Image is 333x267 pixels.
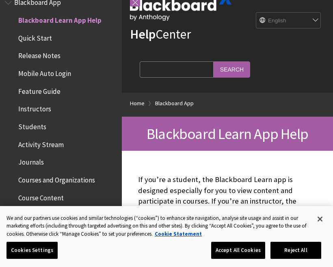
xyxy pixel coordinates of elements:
[130,26,156,42] strong: Help
[138,174,317,238] p: If you’re a student, the Blackboard Learn app is designed especially for you to view content and ...
[311,210,329,228] button: Close
[130,98,145,109] a: Home
[147,124,308,143] span: Blackboard Learn App Help
[18,191,64,202] span: Course Content
[18,173,95,184] span: Courses and Organizations
[6,214,310,238] div: We and our partners use cookies and similar technologies (“cookies”) to enhance site navigation, ...
[18,13,102,24] span: Blackboard Learn App Help
[130,26,191,42] a: HelpCenter
[18,156,44,167] span: Journals
[211,242,265,259] button: Accept All Cookies
[6,242,58,259] button: Cookies Settings
[256,13,321,29] select: Site Language Selector
[155,98,194,109] a: Blackboard App
[18,138,64,149] span: Activity Stream
[155,230,202,237] a: More information about your privacy, opens in a new tab
[18,67,71,78] span: Mobile Auto Login
[270,242,321,259] button: Reject All
[18,49,61,60] span: Release Notes
[214,61,250,77] input: Search
[18,85,61,96] span: Feature Guide
[18,31,52,42] span: Quick Start
[18,120,46,131] span: Students
[18,102,51,113] span: Instructors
